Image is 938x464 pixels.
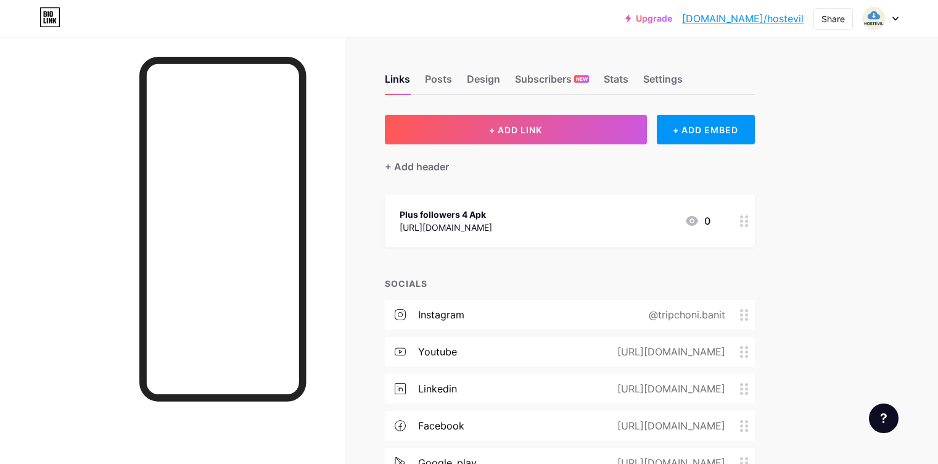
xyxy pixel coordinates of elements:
[682,11,804,26] a: [DOMAIN_NAME]/hostevil
[385,72,410,94] div: Links
[400,208,492,221] div: Plus followers 4 Apk
[598,418,740,433] div: [URL][DOMAIN_NAME]
[862,7,886,30] img: hostevil
[385,115,647,144] button: + ADD LINK
[400,221,492,234] div: [URL][DOMAIN_NAME]
[685,213,710,228] div: 0
[625,14,672,23] a: Upgrade
[821,12,845,25] div: Share
[489,125,542,135] span: + ADD LINK
[418,344,457,359] div: youtube
[657,115,755,144] div: + ADD EMBED
[629,307,740,322] div: @tripchoni.banit
[418,418,464,433] div: facebook
[598,344,740,359] div: [URL][DOMAIN_NAME]
[598,381,740,396] div: [URL][DOMAIN_NAME]
[576,75,588,83] span: NEW
[418,381,457,396] div: linkedin
[515,72,589,94] div: Subscribers
[418,307,464,322] div: instagram
[385,277,755,290] div: SOCIALS
[467,72,500,94] div: Design
[604,72,628,94] div: Stats
[385,159,449,174] div: + Add header
[643,72,683,94] div: Settings
[425,72,452,94] div: Posts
